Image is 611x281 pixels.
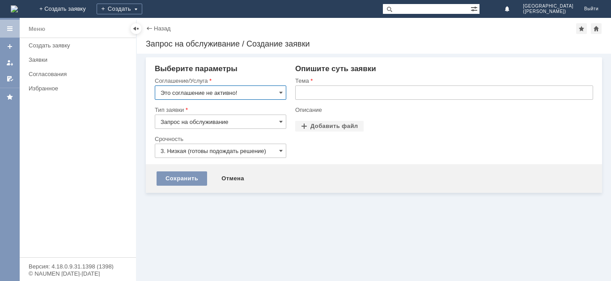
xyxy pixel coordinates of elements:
a: Назад [154,25,170,32]
a: Мои согласования [3,72,17,86]
div: © NAUMEN [DATE]-[DATE] [29,271,127,277]
a: Создать заявку [3,39,17,54]
span: Опишите суть заявки [295,64,376,73]
a: Перейти на домашнюю страницу [11,5,18,13]
span: ([PERSON_NAME]) [523,9,573,14]
div: Заявки [29,56,131,63]
a: Согласования [25,67,134,81]
span: Расширенный поиск [471,4,479,13]
div: Версия: 4.18.0.9.31.1398 (1398) [29,264,127,269]
div: Описание [295,107,591,113]
div: Скрыть меню [131,23,141,34]
div: Соглашение/Услуга [155,78,284,84]
div: Тип заявки [155,107,284,113]
span: Выберите параметры [155,64,238,73]
div: Избранное [29,85,121,92]
div: Создать заявку [29,42,131,49]
a: Создать заявку [25,38,134,52]
div: Сделать домашней страницей [591,23,602,34]
div: Согласования [29,71,131,77]
div: Создать [97,4,142,14]
img: logo [11,5,18,13]
a: Мои заявки [3,55,17,70]
div: Тема [295,78,591,84]
a: Заявки [25,53,134,67]
div: Меню [29,24,45,34]
div: Запрос на обслуживание / Создание заявки [146,39,602,48]
span: [GEOGRAPHIC_DATA] [523,4,573,9]
div: Добавить в избранное [576,23,587,34]
div: Срочность [155,136,284,142]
